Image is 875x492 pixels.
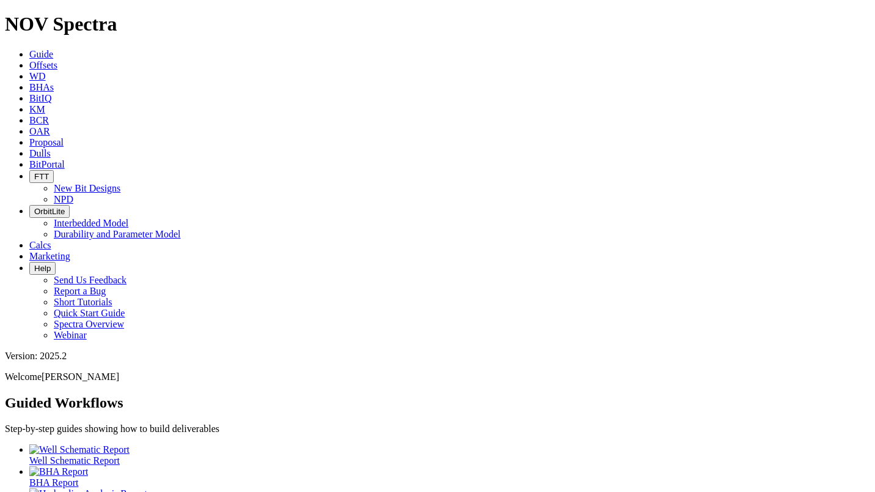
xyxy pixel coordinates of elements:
a: BCR [29,115,49,125]
a: Guide [29,49,53,59]
a: Durability and Parameter Model [54,229,181,239]
a: Offsets [29,60,57,70]
button: OrbitLite [29,205,70,218]
button: Help [29,262,56,275]
a: Proposal [29,137,64,147]
a: BitIQ [29,93,51,103]
a: Quick Start Guide [54,308,125,318]
a: KM [29,104,45,114]
span: [PERSON_NAME] [42,371,119,382]
a: New Bit Designs [54,183,120,193]
a: Webinar [54,330,87,340]
button: FTT [29,170,54,183]
p: Welcome [5,371,870,382]
a: Dulls [29,148,51,158]
a: BitPortal [29,159,65,170]
span: FTT [34,172,49,181]
a: Interbedded Model [54,218,128,228]
span: OrbitLite [34,207,65,216]
span: BHA Report [29,477,78,488]
a: Marketing [29,251,70,261]
a: Send Us Feedback [54,275,126,285]
img: Well Schematic Report [29,444,130,455]
a: OAR [29,126,50,136]
a: BHA Report BHA Report [29,466,870,488]
span: Well Schematic Report [29,455,120,466]
a: Spectra Overview [54,319,124,329]
a: Calcs [29,240,51,250]
h1: NOV Spectra [5,13,870,35]
a: BHAs [29,82,54,92]
span: Help [34,264,51,273]
a: Short Tutorials [54,297,112,307]
a: WD [29,71,46,81]
h2: Guided Workflows [5,395,870,411]
a: Report a Bug [54,286,106,296]
a: NPD [54,194,73,204]
div: Version: 2025.2 [5,351,870,362]
a: Well Schematic Report Well Schematic Report [29,444,870,466]
p: Step-by-step guides showing how to build deliverables [5,423,870,434]
img: BHA Report [29,466,88,477]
